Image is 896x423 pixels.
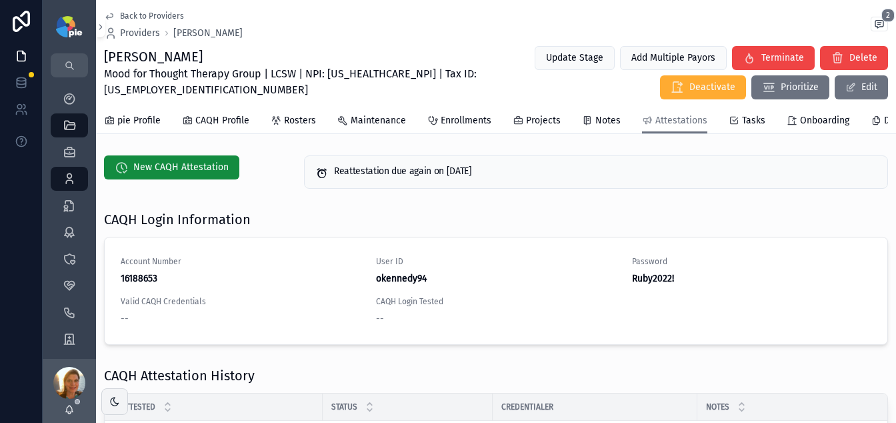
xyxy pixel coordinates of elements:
span: Notes [706,402,729,412]
button: Edit [835,75,888,99]
span: pie Profile [117,114,161,127]
span: User ID [376,256,615,267]
a: Providers [104,27,160,40]
span: Onboarding [800,114,849,127]
span: -- [121,312,129,326]
button: Terminate [732,46,815,70]
span: Credentialer [501,402,553,412]
span: 2 [881,9,895,22]
span: Enrollments [441,114,491,127]
span: Password [632,256,871,267]
a: Rosters [271,109,316,135]
strong: 16188653 [121,273,157,284]
span: Add Multiple Payors [631,51,715,65]
button: New CAQH Attestation [104,155,239,179]
span: Delete [849,51,877,65]
img: App logo [56,16,82,37]
a: Attestations [642,109,707,134]
span: Notes [595,114,621,127]
span: Rosters [284,114,316,127]
button: Update Stage [535,46,615,70]
span: Tasks [742,114,765,127]
button: Prioritize [751,75,829,99]
span: Valid CAQH Credentials [121,296,360,307]
a: [PERSON_NAME] [173,27,243,40]
span: Terminate [761,51,804,65]
span: Prioritize [781,81,819,94]
a: Back to Providers [104,11,184,21]
span: Back to Providers [120,11,184,21]
strong: Ruby2022! [632,273,674,284]
span: Attested [121,402,155,412]
a: Notes [582,109,621,135]
a: Enrollments [427,109,491,135]
a: Maintenance [337,109,406,135]
h1: [PERSON_NAME] [104,47,488,66]
button: 2 [871,17,888,34]
a: Onboarding [787,109,849,135]
button: Deactivate [660,75,746,99]
span: Providers [120,27,160,40]
button: Delete [820,46,888,70]
span: Maintenance [351,114,406,127]
strong: okennedy94 [376,273,427,284]
span: Status [331,402,357,412]
span: Account Number [121,256,360,267]
div: scrollable content [43,77,96,359]
h1: CAQH Login Information [104,210,251,229]
a: pie Profile [104,109,161,135]
a: CAQH Profile [182,109,249,135]
span: Update Stage [546,51,603,65]
h5: Reattestation due again on 10/1/2025 [334,167,877,176]
a: Tasks [729,109,765,135]
span: Deactivate [689,81,735,94]
span: New CAQH Attestation [133,161,229,174]
a: Projects [513,109,561,135]
span: Mood for Thought Therapy Group | LCSW | NPI: [US_HEALTHCARE_NPI] | Tax ID: [US_EMPLOYER_IDENTIFIC... [104,66,488,98]
span: CAQH Profile [195,114,249,127]
button: Add Multiple Payors [620,46,727,70]
h1: CAQH Attestation History [104,366,255,385]
span: Attestations [655,114,707,127]
span: -- [376,312,384,326]
span: CAQH Login Tested [376,296,615,307]
span: Projects [526,114,561,127]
